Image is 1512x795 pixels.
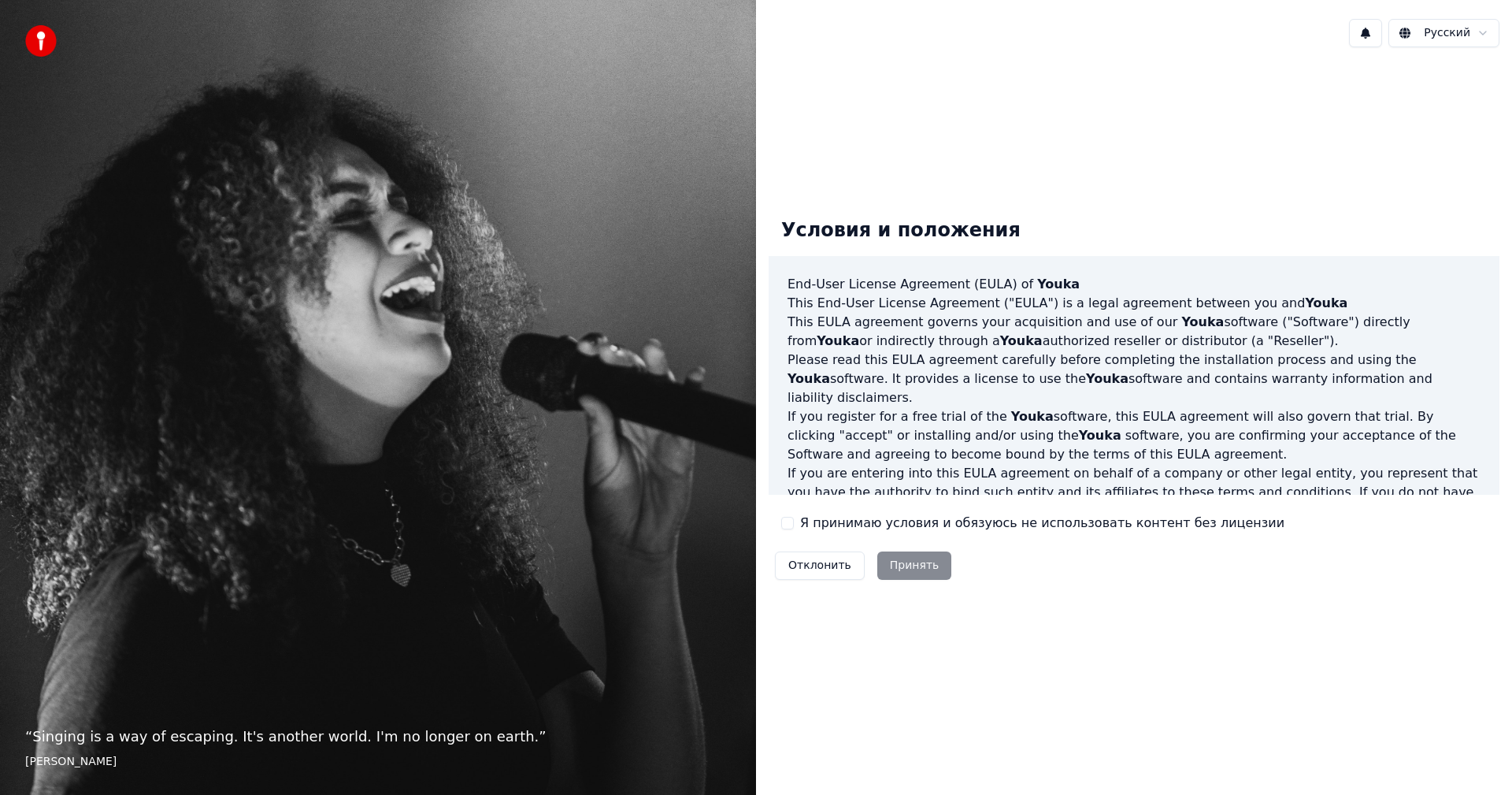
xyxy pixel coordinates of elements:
[25,25,57,57] img: youka
[787,351,1480,407] p: Please read this EULA agreement carefully before completing the installation process and using th...
[769,206,1033,256] div: Условия и положения
[787,371,830,386] span: Youka
[1079,428,1121,443] span: Youka
[787,313,1480,351] p: This EULA agreement governs your acquisition and use of our software ("Software") directly from o...
[775,552,865,580] button: Отклонить
[1037,277,1080,292] span: Youka
[1000,333,1043,348] span: Youka
[25,754,731,770] footer: [PERSON_NAME]
[800,514,1284,533] label: Я принимаю условия и обязуюсь не использовать контент без лицензии
[25,726,731,748] p: “ Singing is a way of escaping. It's another world. I'm no longer on earth. ”
[787,464,1480,540] p: If you are entering into this EULA agreement on behalf of a company or other legal entity, you re...
[787,275,1480,294] h3: End-User License Agreement (EULA) of
[1086,371,1128,386] span: Youka
[1181,314,1224,329] span: Youka
[817,333,859,348] span: Youka
[1305,295,1347,310] span: Youka
[787,407,1480,464] p: If you register for a free trial of the software, this EULA agreement will also govern that trial...
[1011,409,1054,424] span: Youka
[787,294,1480,313] p: This End-User License Agreement ("EULA") is a legal agreement between you and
